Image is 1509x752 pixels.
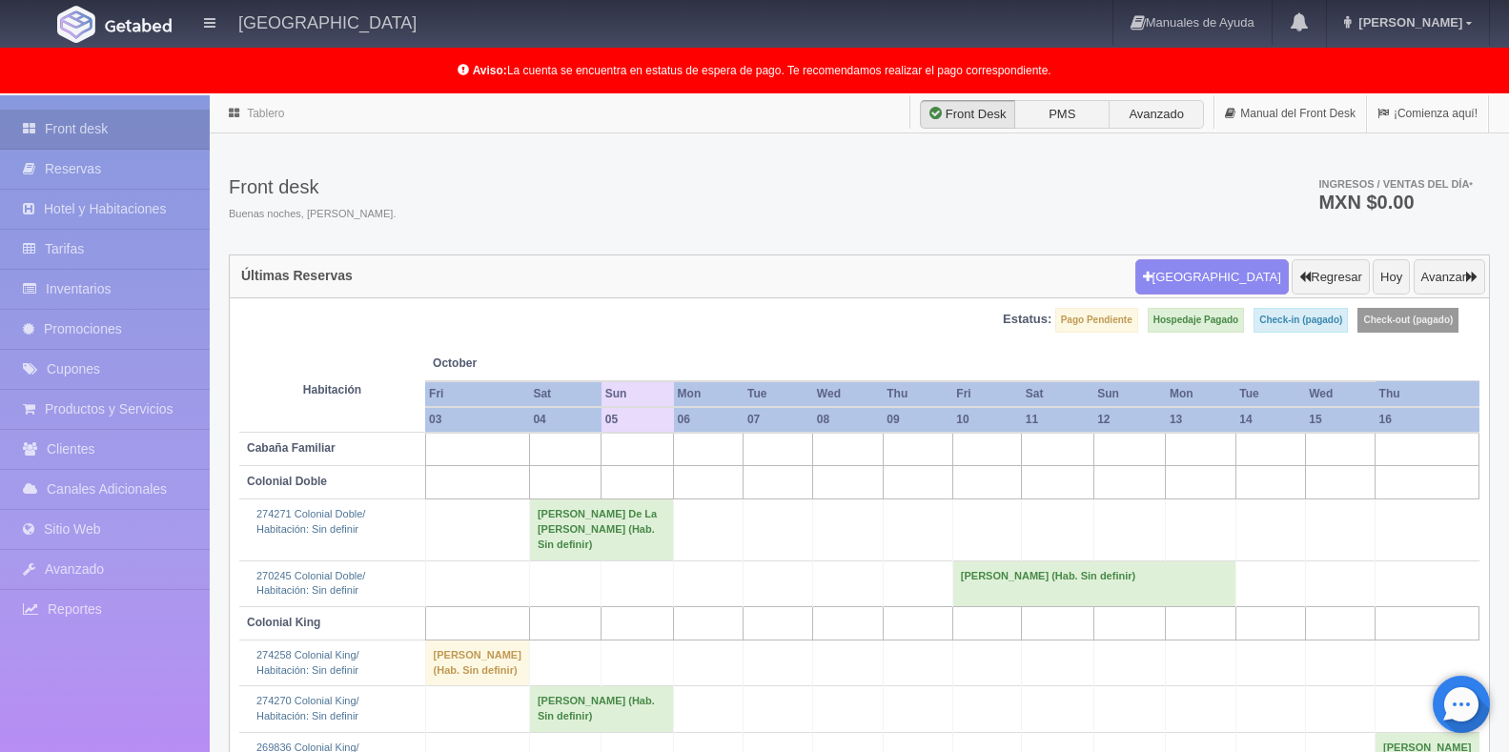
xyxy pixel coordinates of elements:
[813,407,883,433] th: 08
[241,269,353,283] h4: Últimas Reservas
[1305,407,1375,433] th: 15
[1166,407,1235,433] th: 13
[256,570,365,597] a: 270245 Colonial Doble/Habitación: Sin definir
[1022,407,1093,433] th: 11
[1376,407,1479,433] th: 16
[1254,308,1348,333] label: Check-in (pagado)
[425,640,529,685] td: [PERSON_NAME] (Hab. Sin definir)
[247,475,327,488] b: Colonial Doble
[256,695,359,722] a: 274270 Colonial King/Habitación: Sin definir
[674,407,744,433] th: 06
[1166,381,1235,407] th: Mon
[883,381,952,407] th: Thu
[1357,308,1458,333] label: Check-out (pagado)
[952,407,1021,433] th: 10
[1235,381,1305,407] th: Tue
[105,18,172,32] img: Getabed
[529,381,601,407] th: Sat
[1414,259,1485,295] button: Avanzar
[1093,381,1166,407] th: Sun
[1148,308,1244,333] label: Hospedaje Pagado
[952,560,1235,606] td: [PERSON_NAME] (Hab. Sin definir)
[744,381,813,407] th: Tue
[425,407,529,433] th: 03
[1367,95,1488,132] a: ¡Comienza aquí!
[1022,381,1093,407] th: Sat
[247,441,336,455] b: Cabaña Familiar
[247,616,320,629] b: Colonial King
[529,686,673,732] td: [PERSON_NAME] (Hab. Sin definir)
[1376,381,1479,407] th: Thu
[256,508,365,535] a: 274271 Colonial Doble/Habitación: Sin definir
[952,381,1021,407] th: Fri
[303,383,361,396] strong: Habitación
[1135,259,1289,295] button: [GEOGRAPHIC_DATA]
[1014,100,1110,129] label: PMS
[1292,259,1369,295] button: Regresar
[1214,95,1366,132] a: Manual del Front Desk
[1354,15,1462,30] span: [PERSON_NAME]
[1318,178,1473,190] span: Ingresos / Ventas del día
[229,207,396,222] span: Buenas noches, [PERSON_NAME].
[529,407,601,433] th: 04
[57,6,95,43] img: Getabed
[256,649,359,676] a: 274258 Colonial King/Habitación: Sin definir
[744,407,813,433] th: 07
[433,356,594,372] span: October
[1109,100,1204,129] label: Avanzado
[1318,193,1473,212] h3: MXN $0.00
[529,499,673,560] td: [PERSON_NAME] De La [PERSON_NAME] (Hab. Sin definir)
[1305,381,1375,407] th: Wed
[425,381,529,407] th: Fri
[602,407,674,433] th: 05
[674,381,744,407] th: Mon
[1055,308,1138,333] label: Pago Pendiente
[1003,311,1051,329] label: Estatus:
[247,107,284,120] a: Tablero
[602,381,674,407] th: Sun
[1093,407,1166,433] th: 12
[920,100,1015,129] label: Front Desk
[473,64,507,77] b: Aviso:
[1235,407,1305,433] th: 14
[883,407,952,433] th: 09
[229,176,396,197] h3: Front desk
[1373,259,1410,295] button: Hoy
[813,381,883,407] th: Wed
[238,10,417,33] h4: [GEOGRAPHIC_DATA]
